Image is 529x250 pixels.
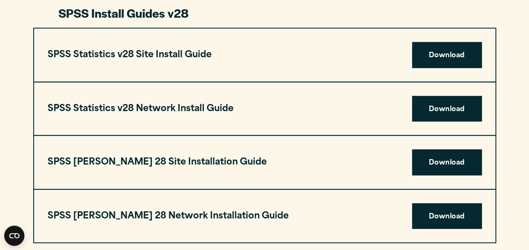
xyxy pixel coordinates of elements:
h3: SPSS Statistics v28 Site Install Guide [48,47,212,63]
button: Open CMP widget [4,226,24,246]
h3: SPSS [PERSON_NAME] 28 Network Installation Guide [48,208,289,224]
h3: SPSS [PERSON_NAME] 28 Site Installation Guide [48,154,267,170]
h3: SPSS Statistics v28 Network Install Guide [48,101,234,117]
h3: SPSS Install Guides v28 [58,5,471,21]
a: Download [412,42,482,68]
a: Download [412,96,482,122]
a: Download [412,149,482,176]
a: Download [412,203,482,229]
